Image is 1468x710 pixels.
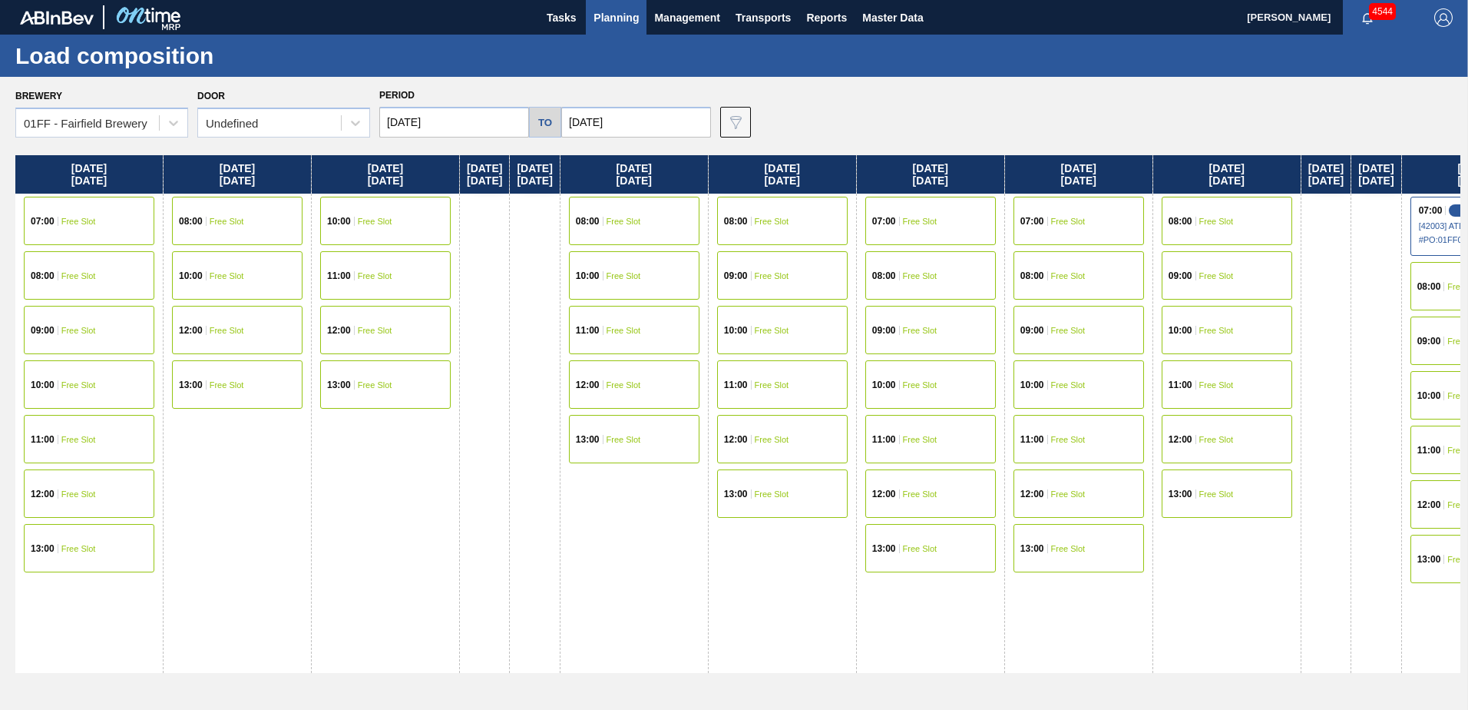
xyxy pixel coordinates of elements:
[755,326,789,335] span: Free Slot
[61,217,96,226] span: Free Slot
[903,271,937,280] span: Free Slot
[1020,271,1044,280] span: 08:00
[31,435,55,444] span: 11:00
[61,435,96,444] span: Free Slot
[210,217,244,226] span: Free Slot
[709,155,856,194] div: [DATE] [DATE]
[1369,3,1396,20] span: 4544
[327,271,351,280] span: 11:00
[327,217,351,226] span: 10:00
[724,380,748,390] span: 11:00
[724,217,748,226] span: 08:00
[1417,555,1441,564] span: 13:00
[1417,446,1441,455] span: 11:00
[560,155,708,194] div: [DATE] [DATE]
[31,544,55,553] span: 13:00
[179,380,203,390] span: 13:00
[1199,489,1234,499] span: Free Slot
[593,8,639,27] span: Planning
[755,435,789,444] span: Free Slot
[724,489,748,499] span: 13:00
[1351,155,1400,194] div: [DATE] [DATE]
[755,271,789,280] span: Free Slot
[1199,217,1234,226] span: Free Slot
[1169,217,1192,226] span: 08:00
[1301,155,1351,194] div: [DATE] [DATE]
[1051,271,1086,280] span: Free Slot
[460,155,509,194] div: [DATE] [DATE]
[862,8,923,27] span: Master Data
[1169,271,1192,280] span: 09:00
[724,271,748,280] span: 09:00
[903,489,937,499] span: Free Slot
[61,326,96,335] span: Free Slot
[24,117,147,130] div: 01FF - Fairfield Brewery
[872,217,896,226] span: 07:00
[15,47,288,65] h1: Load composition
[210,271,244,280] span: Free Slot
[576,271,600,280] span: 10:00
[1051,544,1086,553] span: Free Slot
[607,435,641,444] span: Free Slot
[724,435,748,444] span: 12:00
[544,8,578,27] span: Tasks
[576,326,600,335] span: 11:00
[15,91,62,101] label: Brewery
[903,217,937,226] span: Free Slot
[561,107,711,138] input: mm/dd/yyyy
[872,271,896,280] span: 08:00
[903,435,937,444] span: Free Slot
[1051,489,1086,499] span: Free Slot
[312,155,459,194] div: [DATE] [DATE]
[31,489,55,499] span: 12:00
[724,326,748,335] span: 10:00
[1417,500,1441,509] span: 12:00
[755,489,789,499] span: Free Slot
[720,107,751,138] button: icon-filter-gray
[1417,337,1441,346] span: 09:00
[1020,326,1044,335] span: 09:00
[1169,380,1192,390] span: 11:00
[15,155,163,194] div: [DATE] [DATE]
[1153,155,1301,194] div: [DATE] [DATE]
[1005,155,1152,194] div: [DATE] [DATE]
[1020,435,1044,444] span: 11:00
[607,217,641,226] span: Free Slot
[1169,435,1192,444] span: 12:00
[61,271,96,280] span: Free Slot
[903,380,937,390] span: Free Slot
[607,326,641,335] span: Free Slot
[857,155,1004,194] div: [DATE] [DATE]
[1051,435,1086,444] span: Free Slot
[31,326,55,335] span: 09:00
[61,380,96,390] span: Free Slot
[1020,380,1044,390] span: 10:00
[1051,380,1086,390] span: Free Slot
[538,117,552,128] h5: to
[1199,435,1234,444] span: Free Slot
[1020,544,1044,553] span: 13:00
[736,8,791,27] span: Transports
[755,217,789,226] span: Free Slot
[872,326,896,335] span: 09:00
[1169,489,1192,499] span: 13:00
[327,326,351,335] span: 12:00
[1199,380,1234,390] span: Free Slot
[327,380,351,390] span: 13:00
[872,489,896,499] span: 12:00
[358,380,392,390] span: Free Slot
[1343,7,1392,28] button: Notifications
[872,435,896,444] span: 11:00
[903,544,937,553] span: Free Slot
[31,380,55,390] span: 10:00
[576,380,600,390] span: 12:00
[576,217,600,226] span: 08:00
[1051,217,1086,226] span: Free Slot
[726,113,745,131] img: icon-filter-gray
[197,91,225,101] label: Door
[1199,326,1234,335] span: Free Slot
[1051,326,1086,335] span: Free Slot
[755,380,789,390] span: Free Slot
[358,271,392,280] span: Free Slot
[806,8,847,27] span: Reports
